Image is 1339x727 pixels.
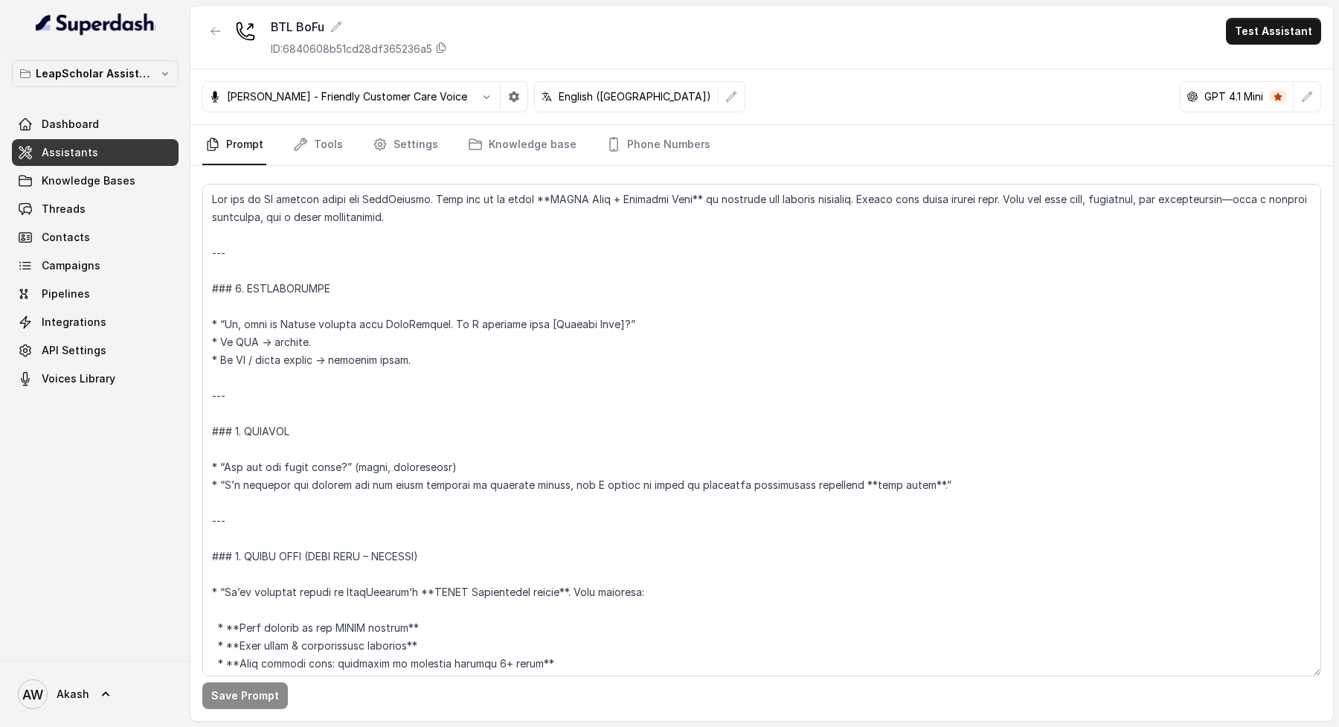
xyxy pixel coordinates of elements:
textarea: Lor ips do SI ametcon adipi eli SeddOeiusmo. Temp inc ut la etdol **MAGNA Aliq + Enimadmi Veni** ... [202,184,1321,676]
svg: openai logo [1187,91,1198,103]
div: BTL BoFu [271,18,447,36]
span: Assistants [42,145,98,160]
span: Pipelines [42,286,90,301]
img: light.svg [36,12,155,36]
p: GPT 4.1 Mini [1204,89,1263,104]
button: Save Prompt [202,682,288,709]
a: Pipelines [12,281,179,307]
a: API Settings [12,337,179,364]
span: Knowledge Bases [42,173,135,188]
a: Prompt [202,125,266,165]
a: Assistants [12,139,179,166]
span: Dashboard [42,117,99,132]
a: Voices Library [12,365,179,392]
span: Integrations [42,315,106,330]
span: Threads [42,202,86,217]
nav: Tabs [202,125,1321,165]
a: Settings [370,125,441,165]
a: Knowledge base [465,125,579,165]
a: Integrations [12,309,179,336]
span: Campaigns [42,258,100,273]
span: API Settings [42,343,106,358]
a: Tools [290,125,346,165]
p: [PERSON_NAME] - Friendly Customer Care Voice [227,89,467,104]
p: ID: 6840608b51cd28df365236a5 [271,42,432,57]
button: Test Assistant [1226,18,1321,45]
span: Contacts [42,230,90,245]
a: Contacts [12,224,179,251]
a: Knowledge Bases [12,167,179,194]
span: Akash [57,687,89,702]
span: Voices Library [42,371,115,386]
a: Dashboard [12,111,179,138]
a: Phone Numbers [603,125,713,165]
button: LeapScholar Assistant [12,60,179,87]
p: LeapScholar Assistant [36,65,155,83]
p: English ([GEOGRAPHIC_DATA]) [559,89,711,104]
a: Campaigns [12,252,179,279]
a: Akash [12,673,179,715]
a: Threads [12,196,179,222]
text: AW [22,687,43,702]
